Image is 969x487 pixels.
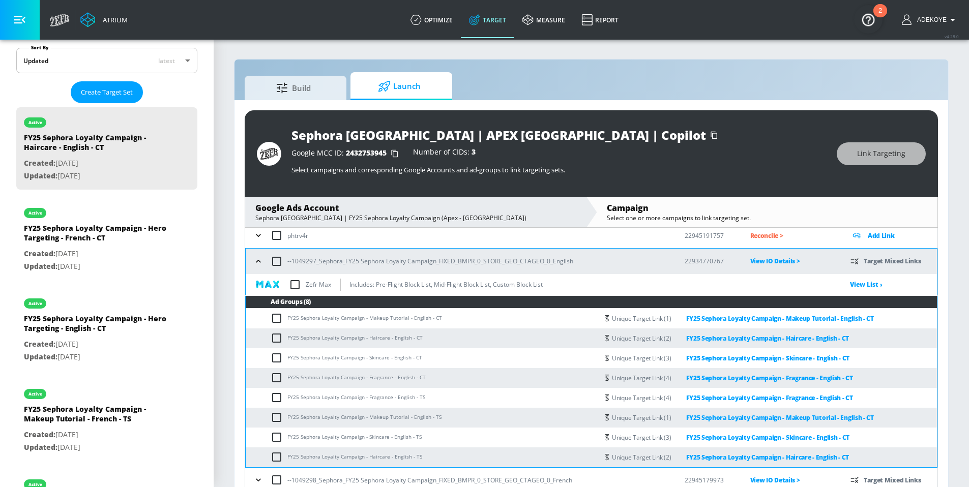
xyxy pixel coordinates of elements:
[685,256,734,266] p: 22934770767
[612,313,874,324] div: Unique Target Link (1)
[16,198,197,280] div: activeFY25 Sephora Loyalty Campaign - Hero Targeting - French - CTCreated:[DATE]Updated:[DATE]
[23,56,48,65] div: Updated
[24,260,166,273] p: [DATE]
[612,412,874,423] div: Unique Target Link (1)
[24,441,166,454] p: [DATE]
[246,428,598,447] td: FY25 Sephora Loyalty Campaign - Skincare - English - TS
[750,474,834,486] p: View IO Details >
[671,352,849,364] a: FY25 Sephora Loyalty Campaign - Skincare - English - CT
[80,12,128,27] a: Atrium
[16,379,197,461] div: activeFY25 Sephora Loyalty Campaign - Makeup Tutorial - French - TSCreated:[DATE]Updated:[DATE]
[24,223,166,248] div: FY25 Sephora Loyalty Campaign - Hero Targeting - French - CT
[607,214,927,222] div: Select one or more campaigns to link targeting set.
[99,15,128,24] div: Atrium
[291,127,706,143] div: Sephora [GEOGRAPHIC_DATA] | APEX [GEOGRAPHIC_DATA] | Copilot
[24,314,166,338] div: FY25 Sephora Loyalty Campaign - Hero Targeting - English - CT
[81,86,133,98] span: Create Target Set
[361,74,438,99] span: Launch
[864,474,921,486] p: Target Mixed Links
[246,328,598,348] td: FY25 Sephora Loyalty Campaign - Haircare - English - CT
[514,2,573,38] a: measure
[16,107,197,190] div: activeFY25 Sephora Loyalty Campaign - Haircare - English - CTCreated:[DATE]Updated:[DATE]
[28,391,42,397] div: active
[24,158,55,168] span: Created:
[24,133,166,157] div: FY25 Sephora Loyalty Campaign - Haircare - English - CT
[612,392,853,404] div: Unique Target Link (4)
[402,2,461,38] a: optimize
[24,157,166,170] p: [DATE]
[287,256,573,266] p: --1049297_Sephora_FY25 Sephora Loyalty Campaign_FIXED_BMPR_0_STORE_GEO_CTAGEO_0_English
[246,388,598,408] td: FY25 Sephora Loyalty Campaign - Fragrance - English - TS
[349,279,543,290] p: Includes: Pre-Flight Block List, Mid-Flight Block List, Custom Block List
[850,280,883,289] a: View List ›
[671,432,849,443] a: FY25 Sephora Loyalty Campaign - Skincare - English - CT
[607,202,927,214] div: Campaign
[28,301,42,306] div: active
[945,34,959,39] span: v 4.28.0
[255,76,332,100] span: Build
[71,81,143,103] button: Create Target Set
[28,210,42,216] div: active
[461,2,514,38] a: Target
[291,165,827,174] p: Select campaigns and corresponding Google Accounts and ad-groups to link targeting sets.
[671,412,873,423] a: FY25 Sephora Loyalty Campaign - Makeup Tutorial - English - CT
[671,372,853,384] a: FY25 Sephora Loyalty Campaign - Fragrance - English - CT
[246,408,598,428] td: FY25 Sephora Loyalty Campaign - Makeup Tutorial - English - TS
[24,442,57,452] span: Updated:
[413,148,476,159] div: Number of CIDs:
[750,255,834,267] p: View IO Details >
[24,339,55,349] span: Created:
[246,309,598,328] td: FY25 Sephora Loyalty Campaign - Makeup Tutorial - English - CT
[255,214,576,222] div: Sephora [GEOGRAPHIC_DATA] | FY25 Sephora Loyalty Campaign (Apex - [GEOGRAPHIC_DATA])
[612,432,849,443] div: Unique Target Link (3)
[246,447,598,467] td: FY25 Sephora Loyalty Campaign - Haircare - English - TS
[245,197,586,227] div: Google Ads AccountSephora [GEOGRAPHIC_DATA] | FY25 Sephora Loyalty Campaign (Apex - [GEOGRAPHIC_D...
[864,255,921,267] p: Target Mixed Links
[612,352,849,364] div: Unique Target Link (3)
[24,249,55,258] span: Created:
[28,482,42,487] div: active
[24,352,57,361] span: Updated:
[287,475,572,485] p: --1049298_Sephora_FY25 Sephora Loyalty Campaign_FIXED_BMPR_0_STORE_GEO_CTAGEO_0_French
[346,148,387,158] span: 2432753945
[573,2,627,38] a: Report
[24,429,166,441] p: [DATE]
[246,368,598,388] td: FY25 Sephora Loyalty Campaign - Fragrance - English - CT
[291,148,403,159] div: Google MCC ID:
[868,230,895,241] p: Add Link
[612,372,853,384] div: Unique Target Link (4)
[24,248,166,260] p: [DATE]
[913,16,947,23] span: login as: adekoye.oladapo@zefr.com
[24,171,57,180] span: Updated:
[671,392,853,404] a: FY25 Sephora Loyalty Campaign - Fragrance - English - CT
[246,348,598,368] td: FY25 Sephora Loyalty Campaign - Skincare - English - CT
[685,475,734,485] p: 22945179973
[671,332,849,344] a: FY25 Sephora Loyalty Campaign - Haircare - English - CT
[287,230,308,241] p: phtrv4r
[16,288,197,371] div: activeFY25 Sephora Loyalty Campaign - Hero Targeting - English - CTCreated:[DATE]Updated:[DATE]
[24,404,166,429] div: FY25 Sephora Loyalty Campaign - Makeup Tutorial - French - TS
[255,202,576,214] div: Google Ads Account
[612,332,849,344] div: Unique Target Link (2)
[24,170,166,182] p: [DATE]
[878,11,882,24] div: 2
[671,313,873,324] a: FY25 Sephora Loyalty Campaign - Makeup Tutorial - English - CT
[612,451,849,463] div: Unique Target Link (2)
[24,351,166,363] p: [DATE]
[854,5,883,34] button: Open Resource Center, 2 new notifications
[158,56,175,65] span: latest
[902,14,959,26] button: Adekoye
[671,451,849,463] a: FY25 Sephora Loyalty Campaign - Haircare - English - CT
[29,44,51,51] label: Sort By
[28,120,42,125] div: active
[24,261,57,271] span: Updated:
[750,230,834,241] p: Reconcile >
[850,230,937,241] div: Add Link
[685,230,734,241] p: 22945191757
[24,430,55,439] span: Created:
